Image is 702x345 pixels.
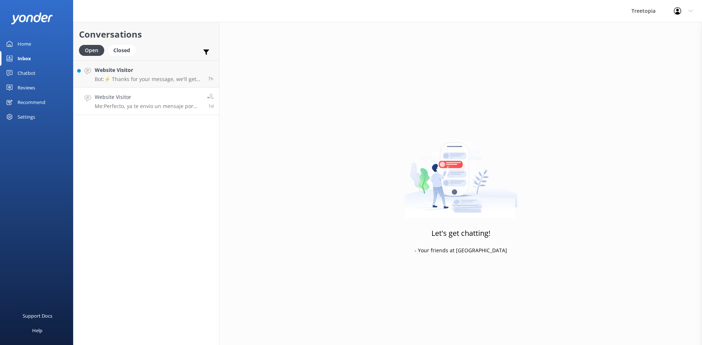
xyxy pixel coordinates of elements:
a: Closed [108,46,139,54]
p: - Your friends at [GEOGRAPHIC_DATA] [415,246,507,254]
p: Bot: ⚡ Thanks for your message, we'll get back to you as soon as we can. You're also welcome to k... [95,76,203,83]
div: Home [18,37,31,51]
img: artwork of a man stealing a conversation from at giant smartphone [404,127,517,218]
div: Reviews [18,80,35,95]
h3: Let's get chatting! [431,227,490,239]
h4: Website Visitor [95,93,201,101]
div: Closed [108,45,136,56]
p: Me: Perfecto, ya te envio un mensaje por [PERSON_NAME]. [95,103,201,110]
div: Support Docs [23,308,52,323]
span: Sep 03 2025 09:23am (UTC -06:00) America/Mexico_City [208,103,214,109]
img: yonder-white-logo.png [11,12,53,24]
h2: Conversations [79,27,214,41]
div: Help [32,323,42,338]
div: Recommend [18,95,45,110]
div: Open [79,45,104,56]
div: Settings [18,110,35,124]
a: Website VisitorMe:Perfecto, ya te envio un mensaje por [PERSON_NAME].1d [73,88,219,115]
a: Open [79,46,108,54]
a: Website VisitorBot:⚡ Thanks for your message, we'll get back to you as soon as we can. You're als... [73,60,219,88]
h4: Website Visitor [95,66,203,74]
span: Sep 04 2025 12:44pm (UTC -06:00) America/Mexico_City [208,76,214,82]
div: Inbox [18,51,31,66]
div: Chatbot [18,66,35,80]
